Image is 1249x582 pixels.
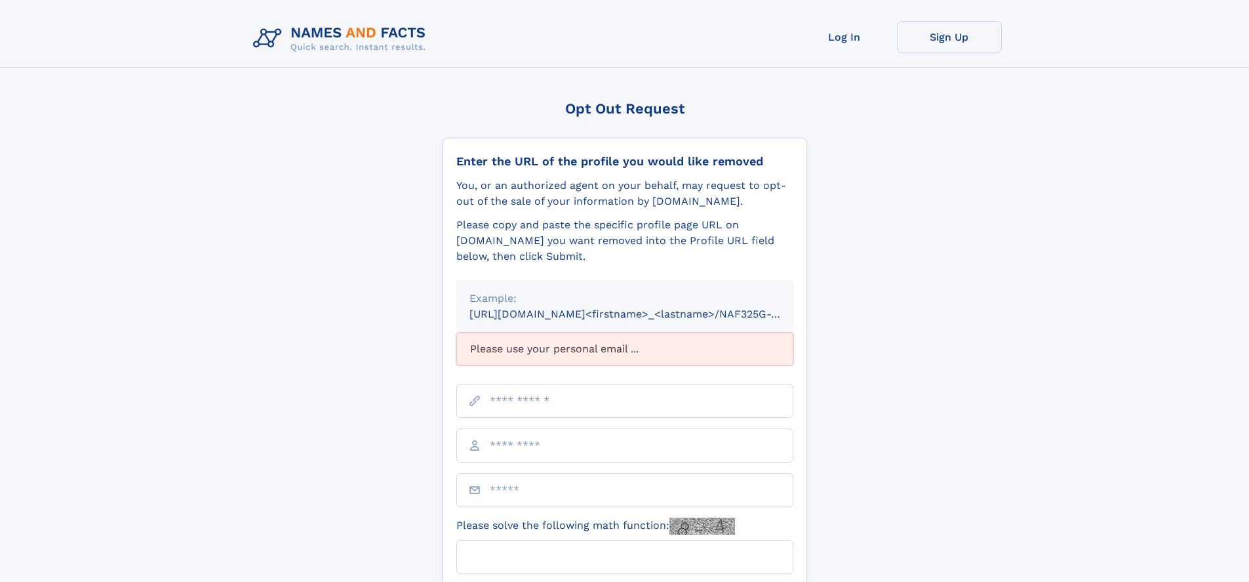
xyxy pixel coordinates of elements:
div: Please use your personal email ... [456,333,793,365]
div: Please copy and paste the specific profile page URL on [DOMAIN_NAME] you want removed into the Pr... [456,217,793,264]
img: Logo Names and Facts [248,21,437,56]
a: Log In [792,21,897,53]
div: Example: [469,291,780,306]
label: Please solve the following math function: [456,518,735,535]
small: [URL][DOMAIN_NAME]<firstname>_<lastname>/NAF325G-xxxxxxxx [469,308,818,320]
div: You, or an authorized agent on your behalf, may request to opt-out of the sale of your informatio... [456,178,793,209]
div: Enter the URL of the profile you would like removed [456,154,793,169]
a: Sign Up [897,21,1002,53]
div: Opt Out Request [443,100,807,117]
